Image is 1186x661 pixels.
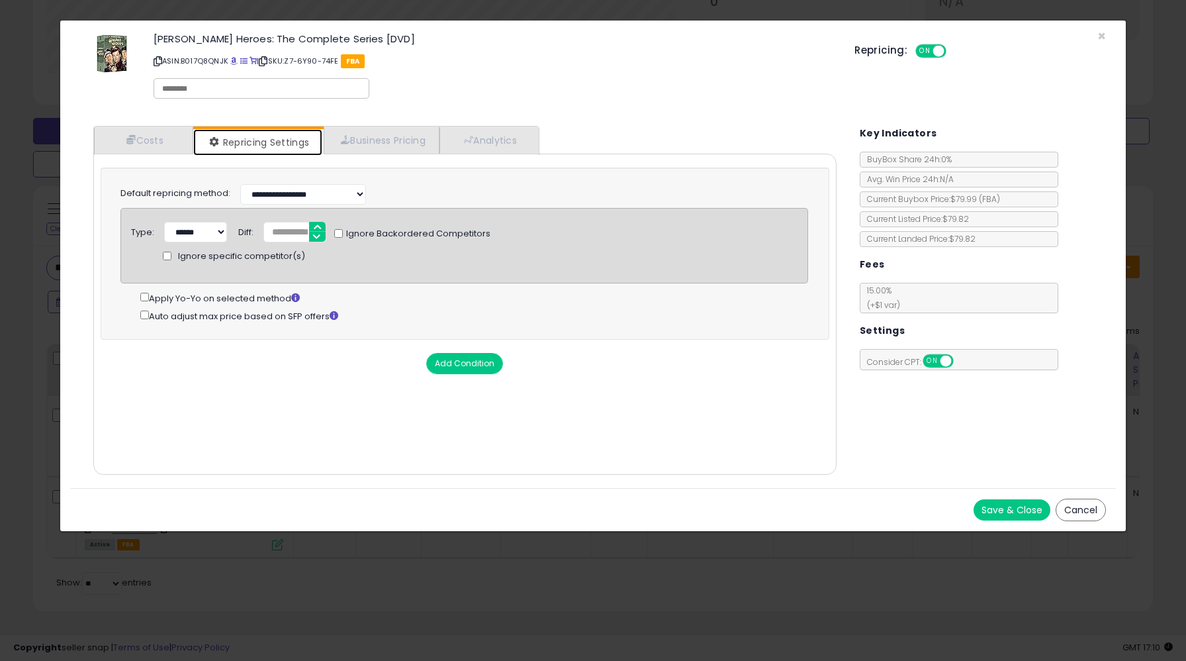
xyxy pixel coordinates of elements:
span: Current Landed Price: $79.82 [860,233,976,244]
a: Repricing Settings [193,129,323,156]
label: Default repricing method: [120,187,230,200]
span: × [1097,26,1106,46]
span: (+$1 var) [860,299,900,311]
button: Save & Close [974,499,1050,521]
span: Current Buybox Price: [860,193,1000,205]
a: Analytics [439,127,537,154]
span: FBA [341,54,365,68]
div: Diff: [238,222,253,239]
button: Add Condition [426,353,503,374]
span: Ignore Backordered Competitors [343,228,490,240]
a: All offer listings [240,56,248,66]
a: Your listing only [250,56,257,66]
span: OFF [951,356,972,367]
button: Cancel [1056,499,1106,521]
a: Business Pricing [324,127,439,154]
h5: Fees [860,256,885,273]
div: Type: [131,222,154,239]
div: Auto adjust max price based on SFP offers [140,308,809,323]
span: 15.00 % [860,285,900,311]
span: $79.99 [950,193,1000,205]
span: Current Listed Price: $79.82 [860,213,969,225]
h5: Settings [860,323,905,339]
span: Avg. Win Price 24h: N/A [860,174,954,185]
a: BuyBox page [230,56,238,66]
h5: Repricing: [854,45,907,56]
span: ( FBA ) [979,193,1000,205]
h5: Key Indicators [860,125,937,142]
h3: [PERSON_NAME] Heroes: The Complete Series [DVD] [154,34,835,44]
a: Costs [94,127,193,154]
span: OFF [944,46,966,57]
img: 61Owpgc+wrL._SL60_.jpg [96,34,128,74]
p: ASIN: B017Q8QNJK | SKU: Z7-6Y90-74FE [154,50,835,72]
span: BuyBox Share 24h: 0% [860,154,952,165]
span: ON [924,356,940,367]
span: Ignore specific competitor(s) [178,250,305,263]
span: Consider CPT: [860,356,971,368]
div: Apply Yo-Yo on selected method [140,290,809,305]
span: ON [917,46,933,57]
